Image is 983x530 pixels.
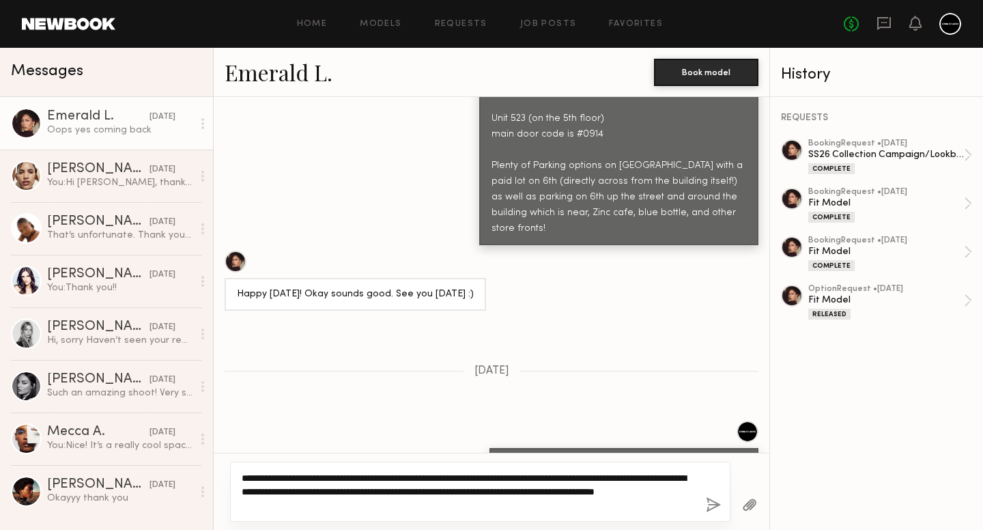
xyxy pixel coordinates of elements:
a: bookingRequest •[DATE]Fit ModelComplete [808,236,972,271]
div: Complete [808,212,855,223]
div: [PERSON_NAME] [47,320,149,334]
a: bookingRequest •[DATE]Fit ModelComplete [808,188,972,223]
div: You: Thank you!! [47,281,193,294]
div: [PERSON_NAME] [47,268,149,281]
a: Home [297,20,328,29]
div: History [781,67,972,83]
div: [DATE] [149,216,175,229]
a: Favorites [609,20,663,29]
div: [PERSON_NAME] [47,215,149,229]
div: Complete [808,163,855,174]
a: optionRequest •[DATE]Fit ModelReleased [808,285,972,320]
a: Job Posts [520,20,577,29]
div: [PERSON_NAME] [47,373,149,387]
button: Book model [654,59,758,86]
a: Models [360,20,401,29]
div: Mecca A. [47,426,149,439]
div: SS26 Collection Campaign/Lookbook [808,148,964,161]
div: You: Nice! It’s a really cool space, happy we found it. Enjoy the rest of your day :) [47,439,193,452]
div: Fit Model [808,197,964,210]
div: option Request • [DATE] [808,285,964,294]
div: REQUESTS [781,113,972,123]
a: Emerald L. [225,57,332,87]
div: Happy [DATE]! Okay sounds good. See you [DATE] :) [237,287,474,303]
div: Emerald L. [47,110,149,124]
div: [DATE] [149,426,175,439]
div: Hi, sorry Haven’t seen your request, if you still need me I’m available [DATE] or any other day [47,334,193,347]
div: [DATE] [149,268,175,281]
div: [DATE] [149,321,175,334]
span: Messages [11,64,83,79]
div: booking Request • [DATE] [808,188,964,197]
div: Complete [808,260,855,271]
div: Fit Model [808,294,964,307]
div: Such an amazing shoot! Very sweet & skilled designer with great quality! Highly recommend. [47,387,193,400]
span: [DATE] [474,365,509,377]
div: Released [808,309,851,320]
a: Requests [435,20,487,29]
div: Fit Model [808,245,964,258]
div: [DATE] [149,111,175,124]
div: booking Request • [DATE] [808,236,964,245]
div: You: Hi [PERSON_NAME], thanks so much for getting back to me! I've already confirmed another mode... [47,176,193,189]
a: Book model [654,66,758,77]
div: Hi, happy [DATE]! Sending studio access & parking details: Unit 523 (on the 5th floor) main door ... [491,64,746,236]
div: [DATE] [149,479,175,492]
a: bookingRequest •[DATE]SS26 Collection Campaign/LookbookComplete [808,139,972,174]
div: booking Request • [DATE] [808,139,964,148]
div: That’s unfortunate. Thank you for the well wish, hope to work with you in the future. [47,229,193,242]
div: [PERSON_NAME] [47,478,149,492]
div: Okayyy thank you [47,492,193,505]
div: Oops yes coming back [47,124,193,137]
div: [PERSON_NAME] [47,163,149,176]
div: [DATE] [149,374,175,387]
div: [DATE] [149,163,175,176]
